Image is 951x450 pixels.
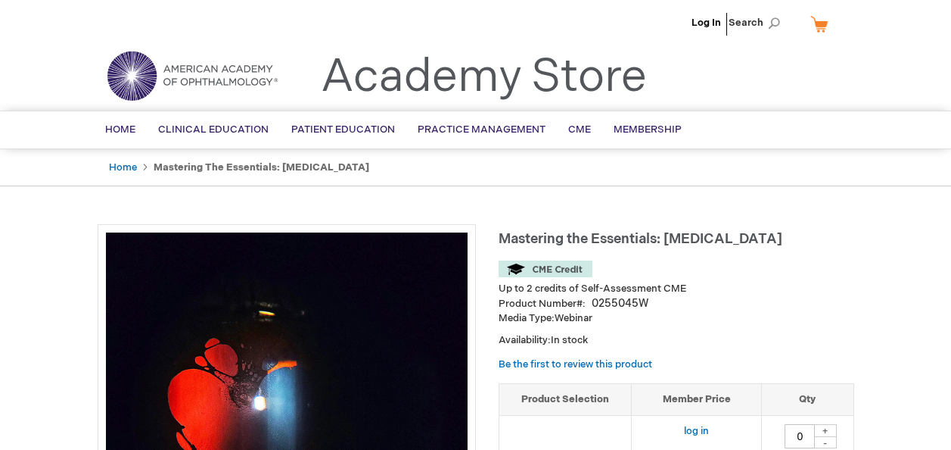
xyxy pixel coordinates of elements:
a: Be the first to review this product [499,358,652,370]
strong: Product Number [499,298,586,310]
th: Qty [762,384,853,416]
span: Mastering the Essentials: [MEDICAL_DATA] [499,231,782,247]
span: Clinical Education [158,123,269,136]
span: Search [729,8,786,38]
div: - [814,436,837,448]
strong: Mastering the Essentials: [MEDICAL_DATA] [154,161,369,173]
img: CME Credit [499,261,592,277]
a: log in [684,425,709,437]
th: Product Selection [499,384,632,416]
span: Home [105,123,135,136]
a: Home [109,161,137,173]
th: Member Price [632,384,762,416]
span: Practice Management [418,123,545,136]
p: Availability: [499,333,854,348]
li: Up to 2 credits of Self-Assessment CME [499,282,854,296]
strong: Media Type: [499,312,555,324]
div: 0255045W [592,296,648,311]
span: In stock [551,334,588,346]
a: Log In [691,17,721,29]
span: Patient Education [291,123,395,136]
span: Membership [614,123,682,136]
a: Academy Store [321,50,647,105]
p: Webinar [499,311,854,326]
span: CME [568,123,591,136]
input: Qty [785,424,815,448]
div: + [814,424,837,437]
